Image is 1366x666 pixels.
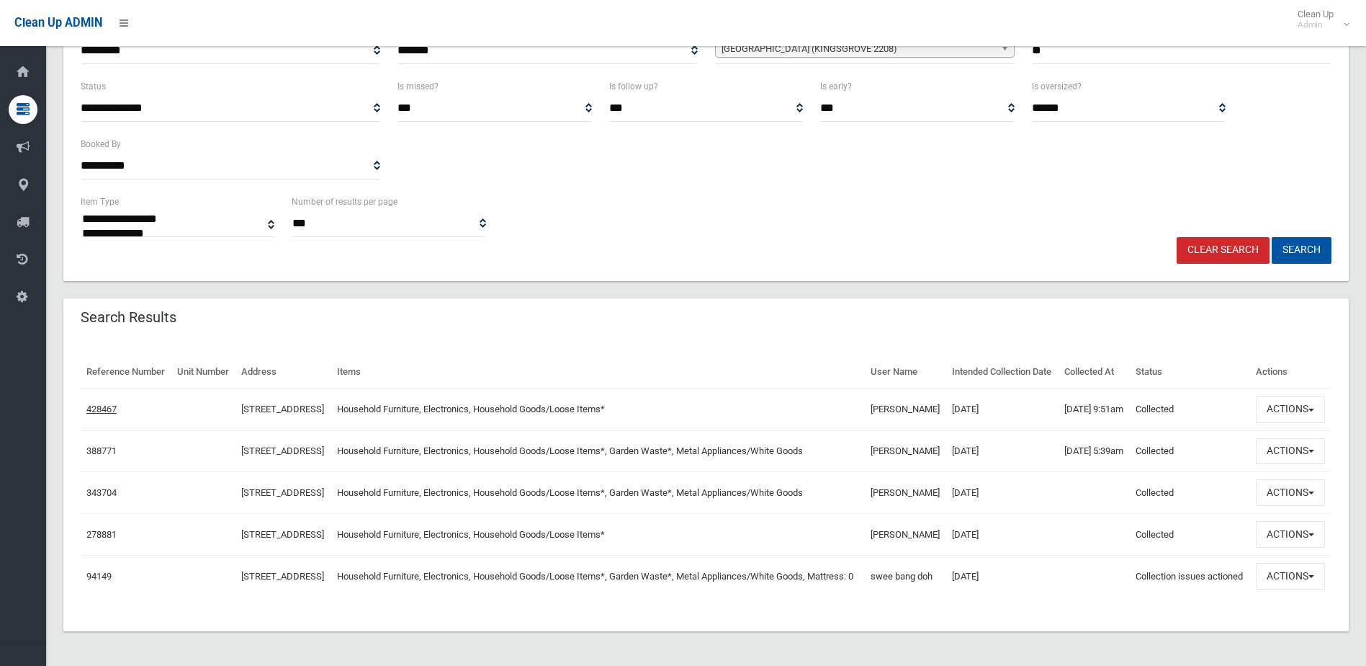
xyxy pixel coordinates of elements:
[946,388,1059,430] td: [DATE]
[865,430,946,472] td: [PERSON_NAME]
[946,430,1059,472] td: [DATE]
[241,487,324,498] a: [STREET_ADDRESS]
[1059,430,1130,472] td: [DATE] 5:39am
[331,430,865,472] td: Household Furniture, Electronics, Household Goods/Loose Items*, Garden Waste*, Metal Appliances/W...
[241,404,324,414] a: [STREET_ADDRESS]
[331,472,865,514] td: Household Furniture, Electronics, Household Goods/Loose Items*, Garden Waste*, Metal Appliances/W...
[331,356,865,388] th: Items
[171,356,235,388] th: Unit Number
[1298,19,1334,30] small: Admin
[865,514,946,556] td: [PERSON_NAME]
[235,356,331,388] th: Address
[1256,438,1325,465] button: Actions
[331,388,865,430] td: Household Furniture, Electronics, Household Goods/Loose Items*
[86,445,117,456] a: 388771
[1272,237,1331,264] button: Search
[946,472,1059,514] td: [DATE]
[609,79,658,94] label: Is follow up?
[1256,563,1325,590] button: Actions
[1059,356,1130,388] th: Collected At
[1250,356,1331,388] th: Actions
[63,303,194,332] header: Search Results
[86,487,117,498] a: 343704
[946,514,1059,556] td: [DATE]
[81,79,106,94] label: Status
[86,529,117,540] a: 278881
[1130,388,1250,430] td: Collected
[722,40,995,58] span: [GEOGRAPHIC_DATA] (KINGSGROVE 2208)
[946,556,1059,597] td: [DATE]
[241,445,324,456] a: [STREET_ADDRESS]
[331,556,865,597] td: Household Furniture, Electronics, Household Goods/Loose Items*, Garden Waste*, Metal Appliances/W...
[331,514,865,556] td: Household Furniture, Electronics, Household Goods/Loose Items*
[86,404,117,414] a: 428467
[241,571,324,582] a: [STREET_ADDRESS]
[1059,388,1130,430] td: [DATE] 9:51am
[1177,237,1270,264] a: Clear Search
[1130,472,1250,514] td: Collected
[1256,521,1325,548] button: Actions
[820,79,852,94] label: Is early?
[1032,79,1082,94] label: Is oversized?
[865,556,946,597] td: swee bang doh
[1256,479,1325,506] button: Actions
[292,194,397,210] label: Number of results per page
[1256,396,1325,423] button: Actions
[865,472,946,514] td: [PERSON_NAME]
[1130,430,1250,472] td: Collected
[1130,356,1250,388] th: Status
[81,136,121,152] label: Booked By
[1130,514,1250,556] td: Collected
[14,16,102,30] span: Clean Up ADMIN
[865,388,946,430] td: [PERSON_NAME]
[397,79,439,94] label: Is missed?
[81,194,119,210] label: Item Type
[86,571,112,582] a: 94149
[81,356,171,388] th: Reference Number
[1130,556,1250,597] td: Collection issues actioned
[1290,9,1348,30] span: Clean Up
[241,529,324,540] a: [STREET_ADDRESS]
[865,356,946,388] th: User Name
[946,356,1059,388] th: Intended Collection Date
